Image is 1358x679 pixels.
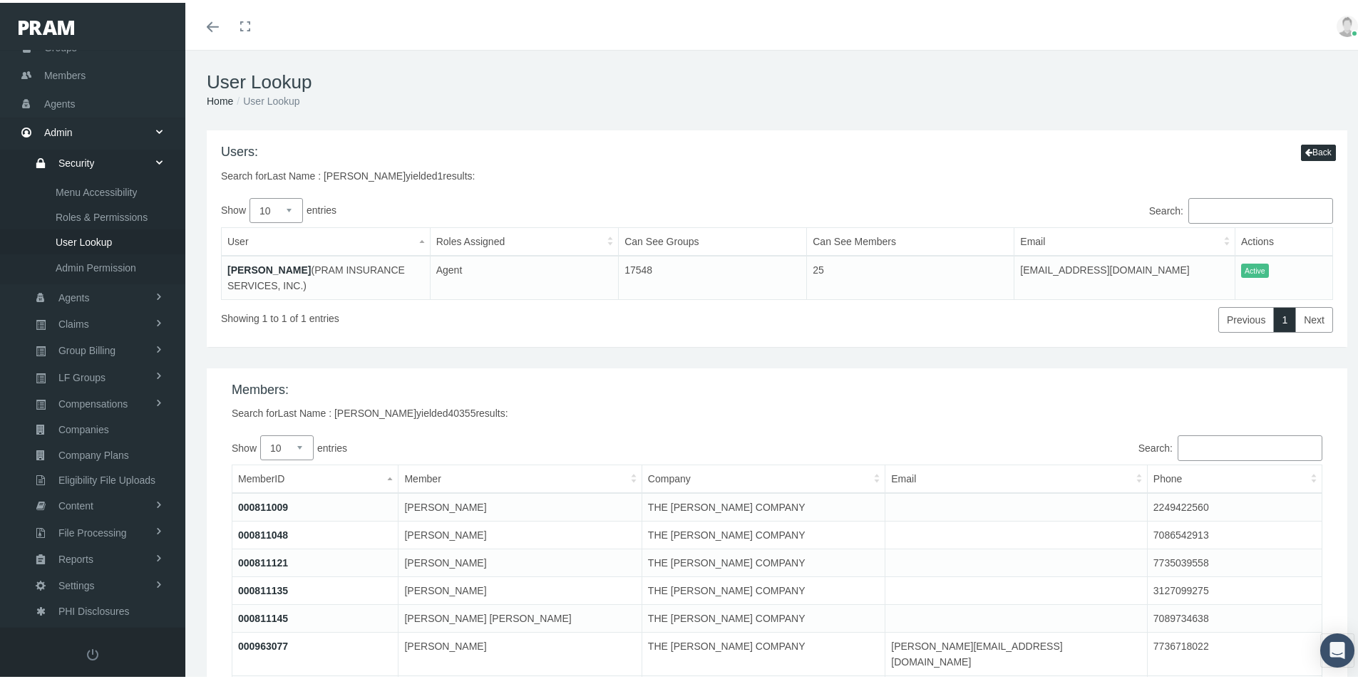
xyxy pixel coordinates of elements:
[777,432,1322,458] label: Search:
[642,630,885,673] td: THE [PERSON_NAME] COMPANY
[619,253,807,297] td: 17548
[1235,224,1333,253] th: Actions
[238,499,288,510] a: 000811009
[1295,304,1333,330] a: Next
[238,554,288,566] a: 000811121
[221,142,475,157] h4: Users:
[1147,462,1322,491] th: Phone: activate to sort column ascending
[1337,13,1358,34] img: user-placeholder.jpg
[1147,546,1322,574] td: 7735039558
[1147,602,1322,630] td: 7089734638
[221,165,475,181] div: Search for yielded results:
[232,432,777,457] label: Show entries
[1147,630,1322,673] td: 7736718022
[448,405,475,416] span: 40355
[777,195,1333,221] label: Search:
[58,491,93,515] span: Content
[642,574,885,602] td: THE [PERSON_NAME] COMPANY
[19,18,74,32] img: PRAM_20_x_78.png
[398,462,642,491] th: Member: activate to sort column ascending
[238,582,288,594] a: 000811135
[232,403,1322,418] div: Search for yielded results:
[260,432,314,457] select: Showentries
[430,253,619,297] td: Agent
[1188,195,1333,221] input: Search:
[58,389,128,413] span: Compensations
[207,68,1347,90] h1: User Lookup
[44,88,76,115] span: Agents
[221,195,777,220] label: Show entries
[1301,142,1336,158] button: Back
[642,462,885,491] th: Company: activate to sort column ascending
[1178,432,1322,458] input: Search:
[398,490,642,519] td: [PERSON_NAME]
[642,546,885,574] td: THE [PERSON_NAME] COMPANY
[56,253,136,277] span: Admin Permission
[58,148,95,172] span: Security
[430,224,619,253] th: Roles Assigned: activate to sort column ascending
[238,527,288,538] a: 000811048
[1147,574,1322,602] td: 3127099275
[58,596,130,621] span: PHI Disclosures
[267,167,406,179] span: Last Name : [PERSON_NAME]
[222,224,431,253] th: User: activate to sort column descending
[232,462,398,491] th: MemberID: activate to sort column descending
[398,546,642,574] td: [PERSON_NAME]
[232,380,1322,395] h4: Members:
[44,59,86,86] span: Members
[58,415,109,439] span: Companies
[58,440,129,465] span: Company Plans
[642,519,885,546] td: THE [PERSON_NAME] COMPANY
[885,462,1148,491] th: Email: activate to sort column ascending
[58,518,127,542] span: File Processing
[807,253,1014,297] td: 25
[619,224,807,253] th: Can See Groups
[278,405,417,416] span: Last Name : [PERSON_NAME]
[58,309,89,333] span: Claims
[1147,519,1322,546] td: 7086542913
[1218,304,1274,330] a: Previous
[1273,304,1296,330] a: 1
[207,93,233,104] a: Home
[250,195,303,220] select: Showentries
[58,336,115,360] span: Group Billing
[238,638,288,649] a: 000963077
[437,167,443,179] span: 1
[58,283,90,307] span: Agents
[1014,224,1235,253] th: Email: activate to sort column ascending
[238,610,288,621] a: 000811145
[807,224,1014,253] th: Can See Members
[44,116,73,143] span: Admin
[1320,631,1354,665] div: Open Intercom Messenger
[398,519,642,546] td: [PERSON_NAME]
[58,465,155,489] span: Eligibility File Uploads
[56,202,148,227] span: Roles & Permissions
[885,630,1148,673] td: [PERSON_NAME][EMAIL_ADDRESS][DOMAIN_NAME]
[222,253,431,297] td: (PRAM INSURANCE SERVICES, INC.)
[1147,490,1322,519] td: 2249422560
[58,571,95,595] span: Settings
[1241,261,1269,276] span: Active
[398,574,642,602] td: [PERSON_NAME]
[1014,253,1235,297] td: [EMAIL_ADDRESS][DOMAIN_NAME]
[642,490,885,519] td: THE [PERSON_NAME] COMPANY
[398,630,642,673] td: [PERSON_NAME]
[227,261,311,273] a: [PERSON_NAME]
[233,90,299,106] li: User Lookup
[56,227,112,252] span: User Lookup
[58,544,93,569] span: Reports
[58,363,106,387] span: LF Groups
[56,177,137,202] span: Menu Accessibility
[398,602,642,630] td: [PERSON_NAME] [PERSON_NAME]
[642,602,885,630] td: THE [PERSON_NAME] COMPANY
